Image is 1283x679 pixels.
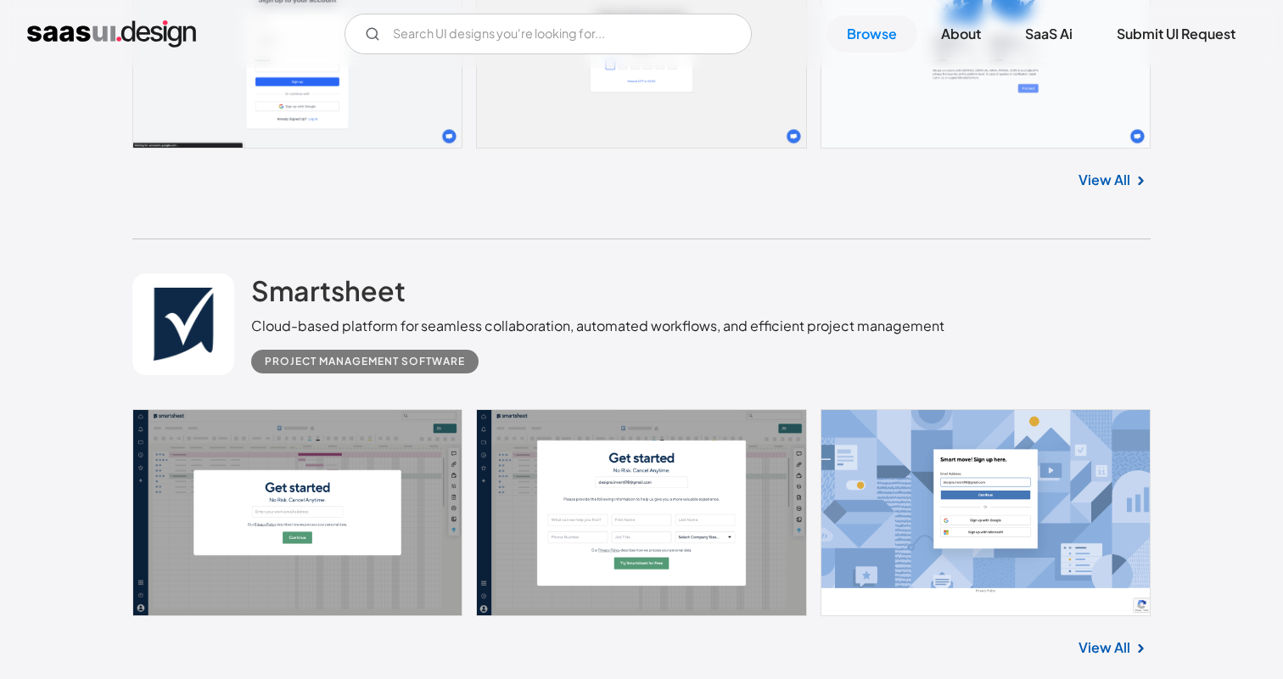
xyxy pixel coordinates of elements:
a: home [27,20,196,48]
a: SaaS Ai [1005,15,1093,53]
a: View All [1079,170,1130,190]
a: Smartsheet [251,273,406,316]
a: Submit UI Request [1096,15,1256,53]
a: About [921,15,1001,53]
div: Cloud-based platform for seamless collaboration, automated workflows, and efficient project manag... [251,316,944,336]
a: Browse [826,15,917,53]
input: Search UI designs you're looking for... [345,14,752,54]
div: Project Management Software [265,351,465,372]
h2: Smartsheet [251,273,406,307]
a: View All [1079,637,1130,658]
form: Email Form [345,14,752,54]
